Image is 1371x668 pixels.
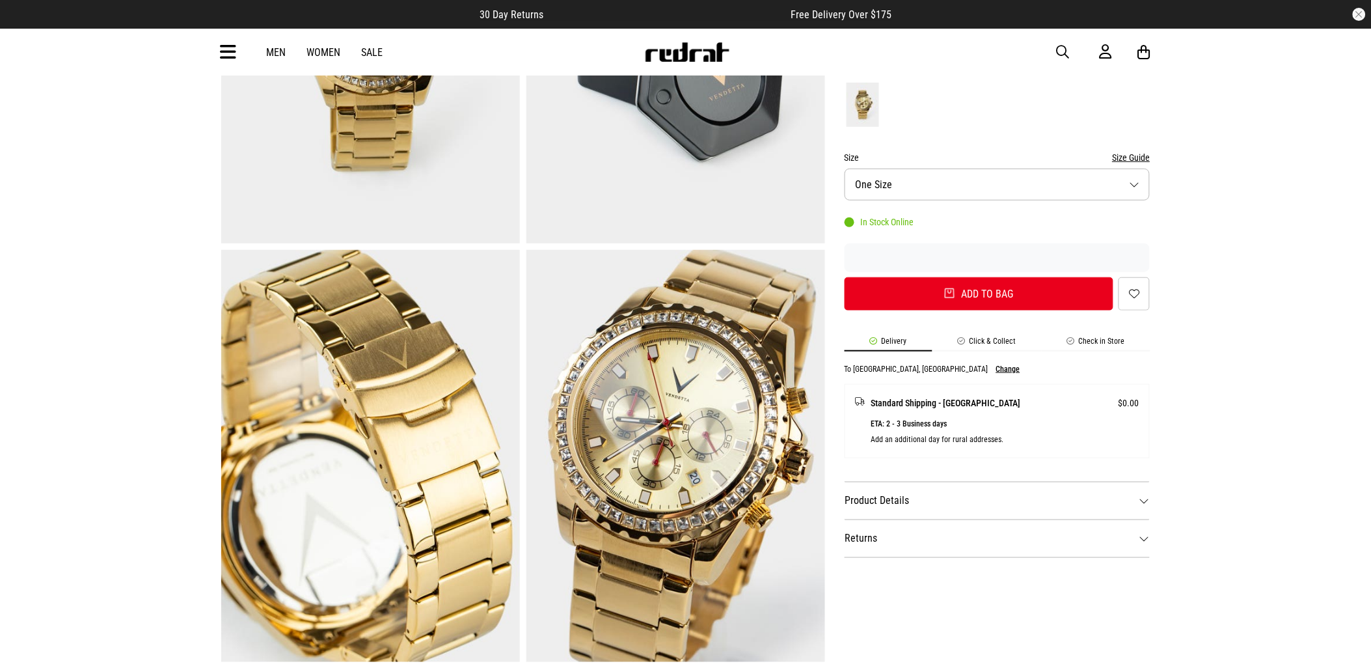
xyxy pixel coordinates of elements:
[845,217,914,227] div: In Stock Online
[845,169,1150,201] button: One Size
[845,482,1150,520] dt: Product Details
[845,365,988,374] p: To [GEOGRAPHIC_DATA], [GEOGRAPHIC_DATA]
[644,42,730,62] img: Redrat logo
[932,337,1042,352] li: Click & Collect
[10,5,49,44] button: Open LiveChat chat widget
[845,520,1150,557] dt: Returns
[871,416,1139,447] p: ETA: 2 - 3 Business days Add an additional day for rural addresses.
[1042,337,1150,352] li: Check in Store
[845,150,1150,165] div: Size
[570,8,765,21] iframe: Customer reviews powered by Trustpilot
[1118,395,1139,411] span: $0.00
[856,178,893,191] span: One Size
[871,395,1021,411] span: Standard Shipping - [GEOGRAPHIC_DATA]
[267,46,286,59] a: Men
[845,337,932,352] li: Delivery
[362,46,383,59] a: Sale
[845,277,1114,311] button: Add to bag
[480,8,544,21] span: 30 Day Returns
[307,46,341,59] a: Women
[791,8,892,21] span: Free Delivery Over $175
[847,83,879,127] img: Gold
[526,250,825,662] img: Vendetta Chancellor Watch - Gold in Gold
[996,365,1020,374] button: Change
[845,251,1150,264] iframe: Customer reviews powered by Trustpilot
[221,250,520,662] img: Vendetta Chancellor Watch - Gold in Gold
[1112,150,1150,165] button: Size Guide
